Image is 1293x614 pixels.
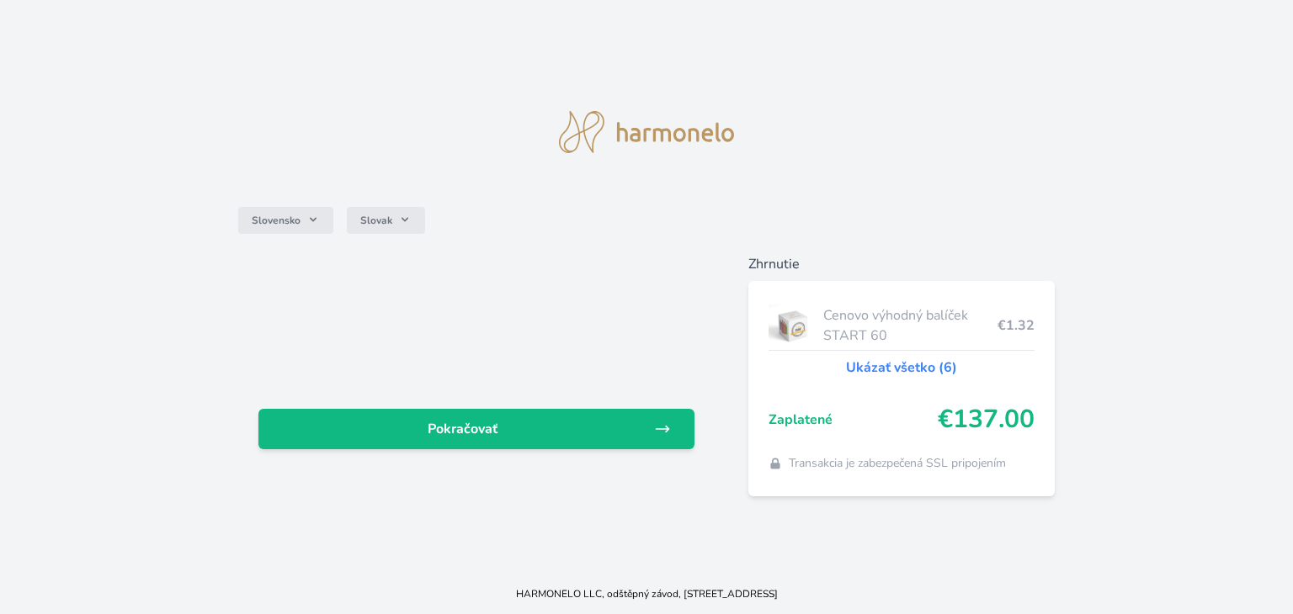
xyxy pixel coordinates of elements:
h6: Zhrnutie [748,254,1055,274]
button: Slovensko [238,207,333,234]
span: Transakcia je zabezpečená SSL pripojením [789,455,1006,472]
img: start.jpg [769,304,817,347]
span: Zaplatené [769,410,938,430]
button: Slovak [347,207,425,234]
img: logo.svg [559,111,734,153]
a: Ukázať všetko (6) [846,357,957,378]
span: €137.00 [938,405,1035,435]
span: Cenovo výhodný balíček START 60 [823,305,998,346]
span: Slovensko [252,214,301,227]
span: Pokračovať [272,419,654,439]
a: Pokračovať [258,409,694,449]
span: €1.32 [998,315,1035,336]
span: Slovak [360,214,392,227]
